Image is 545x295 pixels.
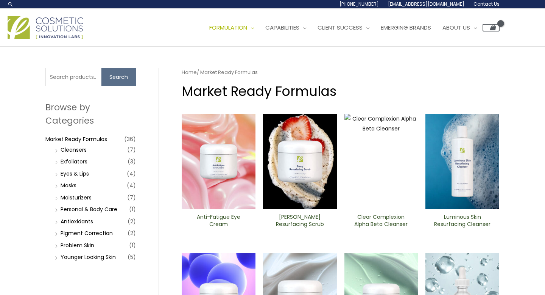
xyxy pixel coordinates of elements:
[312,16,375,39] a: Client Success
[61,194,92,201] a: Moisturizers
[269,213,330,228] h2: [PERSON_NAME] Resurfacing Scrub
[432,213,493,228] h2: Luminous Skin Resurfacing ​Cleanser
[61,218,93,225] a: Antioxidants
[182,82,499,100] h1: Market Ready Formulas
[127,144,136,155] span: (7)
[61,170,89,177] a: Eyes & Lips
[127,180,136,191] span: (4)
[128,252,136,262] span: (5)
[265,24,299,31] span: Capabilities
[61,206,117,213] a: Personal & Body Care
[128,216,136,227] span: (2)
[260,16,312,39] a: Capabilities
[45,101,136,127] h2: Browse by Categories
[263,114,337,209] img: Berry Resurfacing Scrub
[61,229,113,237] a: PIgment Correction
[318,24,363,31] span: Client Success
[388,1,464,7] span: [EMAIL_ADDRESS][DOMAIN_NAME]
[8,1,14,7] a: Search icon link
[127,168,136,179] span: (4)
[182,68,499,77] nav: Breadcrumb
[128,228,136,239] span: (2)
[425,114,499,209] img: Luminous Skin Resurfacing ​Cleanser
[61,182,76,189] a: Masks
[188,213,249,228] h2: Anti-Fatigue Eye Cream
[128,156,136,167] span: (3)
[8,16,83,39] img: Cosmetic Solutions Logo
[182,69,197,76] a: Home
[344,114,418,209] img: Clear Complexion Alpha Beta ​Cleanser
[375,16,437,39] a: Emerging Brands
[204,16,260,39] a: Formulation
[339,1,379,7] span: [PHONE_NUMBER]
[127,192,136,203] span: (7)
[129,240,136,251] span: (1)
[45,135,107,143] a: Market Ready Formulas
[442,24,470,31] span: About Us
[61,146,87,154] a: Cleansers
[61,253,116,261] a: Younger Looking Skin
[182,114,255,209] img: Anti Fatigue Eye Cream
[437,16,483,39] a: About Us
[269,213,330,231] a: [PERSON_NAME] Resurfacing Scrub
[381,24,431,31] span: Emerging Brands
[61,242,94,249] a: Problem Skin
[188,213,249,231] a: Anti-Fatigue Eye Cream
[198,16,500,39] nav: Site Navigation
[124,134,136,144] span: (36)
[61,158,87,165] a: Exfoliators
[483,24,500,31] a: View Shopping Cart, empty
[473,1,500,7] span: Contact Us
[350,213,411,231] a: Clear Complexion Alpha Beta ​Cleanser
[129,204,136,215] span: (1)
[209,24,247,31] span: Formulation
[45,68,101,86] input: Search products…
[350,213,411,228] h2: Clear Complexion Alpha Beta ​Cleanser
[432,213,493,231] a: Luminous Skin Resurfacing ​Cleanser
[101,68,136,86] button: Search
